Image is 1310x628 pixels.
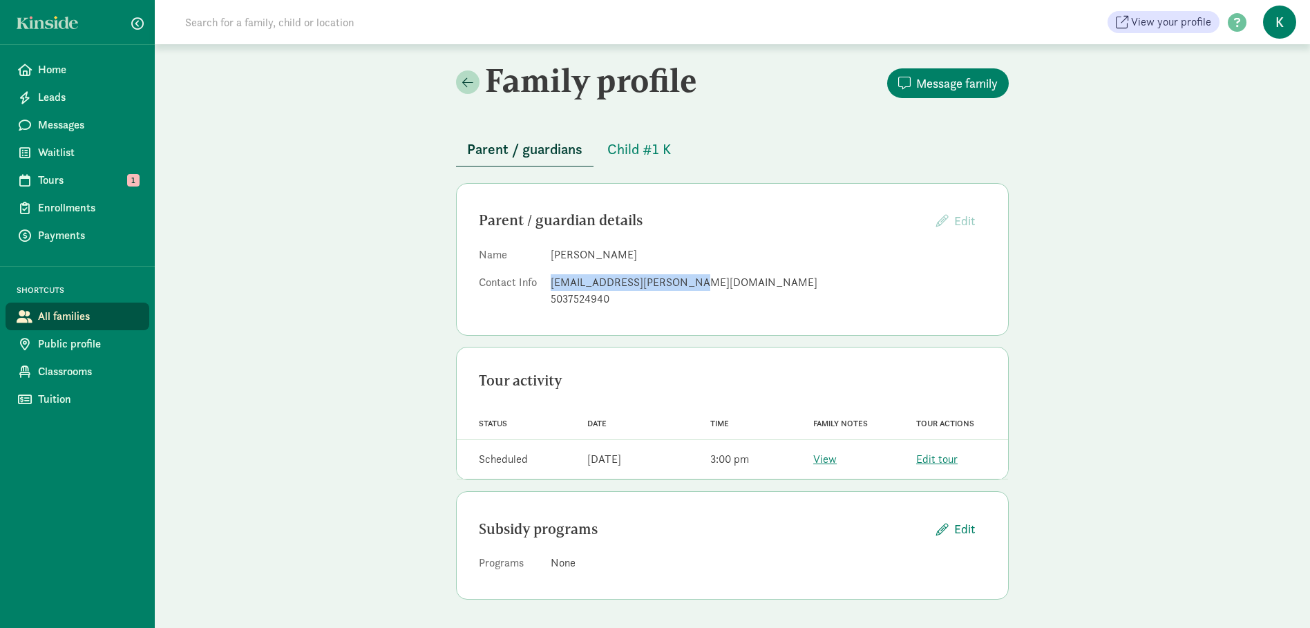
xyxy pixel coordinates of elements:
[587,419,607,428] span: Date
[710,451,749,468] div: 3:00 pm
[551,247,986,263] dd: [PERSON_NAME]
[456,133,594,166] button: Parent / guardians
[456,142,594,158] a: Parent / guardians
[38,227,138,244] span: Payments
[710,419,729,428] span: Time
[456,61,730,99] h2: Family profile
[916,74,998,93] span: Message family
[6,84,149,111] a: Leads
[6,358,149,386] a: Classrooms
[551,274,986,291] div: [EMAIL_ADDRESS][PERSON_NAME][DOMAIN_NAME]
[6,56,149,84] a: Home
[587,451,621,468] div: [DATE]
[479,274,540,313] dt: Contact Info
[38,308,138,325] span: All families
[1108,11,1219,33] a: View your profile
[954,520,975,538] span: Edit
[925,206,986,236] button: Edit
[479,555,540,577] dt: Programs
[38,61,138,78] span: Home
[596,142,682,158] a: Child #1 K
[1241,562,1310,628] iframe: Chat Widget
[551,291,986,307] div: 5037524940
[38,89,138,106] span: Leads
[6,330,149,358] a: Public profile
[813,419,868,428] span: Family notes
[954,213,975,229] span: Edit
[6,111,149,139] a: Messages
[479,247,540,269] dt: Name
[479,419,507,428] span: Status
[6,386,149,413] a: Tuition
[38,200,138,216] span: Enrollments
[916,452,958,466] a: Edit tour
[38,144,138,161] span: Waitlist
[479,209,925,231] div: Parent / guardian details
[6,222,149,249] a: Payments
[6,194,149,222] a: Enrollments
[38,391,138,408] span: Tuition
[813,452,837,466] a: View
[6,139,149,166] a: Waitlist
[479,451,528,468] div: Scheduled
[607,138,671,160] span: Child #1 K
[467,138,582,160] span: Parent / guardians
[6,166,149,194] a: Tours 1
[177,8,564,36] input: Search for a family, child or location
[479,518,925,540] div: Subsidy programs
[38,336,138,352] span: Public profile
[596,133,682,166] button: Child #1 K
[1131,14,1211,30] span: View your profile
[887,68,1009,98] button: Message family
[127,174,140,187] span: 1
[925,514,986,544] button: Edit
[38,117,138,133] span: Messages
[551,555,986,571] div: None
[1263,6,1296,39] span: K
[6,303,149,330] a: All families
[38,363,138,380] span: Classrooms
[916,419,974,428] span: Tour actions
[479,370,986,392] div: Tour activity
[38,172,138,189] span: Tours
